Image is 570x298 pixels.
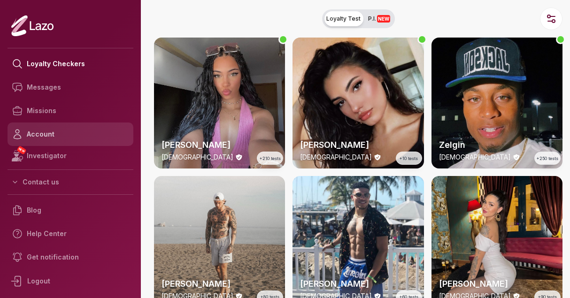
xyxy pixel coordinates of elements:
a: NEWInvestigator [8,146,133,166]
a: thumbcheckerZelgin[DEMOGRAPHIC_DATA]+250 tests [431,38,562,168]
h2: Zelgin [439,138,555,152]
img: checker [293,38,424,168]
span: NEW [16,145,27,155]
a: Loyalty Checkers [8,52,133,76]
p: [DEMOGRAPHIC_DATA] [439,153,511,162]
h2: [PERSON_NAME] [162,138,277,152]
a: thumbchecker[PERSON_NAME][DEMOGRAPHIC_DATA]+10 tests [293,38,424,168]
span: +250 tests [537,155,558,162]
p: [DEMOGRAPHIC_DATA] [300,153,372,162]
a: Blog [8,199,133,222]
span: +210 tests [260,155,281,162]
span: NEW [377,15,390,23]
a: Account [8,122,133,146]
a: Messages [8,76,133,99]
p: [DEMOGRAPHIC_DATA] [162,153,233,162]
img: checker [154,38,285,168]
h2: [PERSON_NAME] [439,277,555,290]
h2: [PERSON_NAME] [300,277,416,290]
a: Get notification [8,245,133,269]
span: Loyalty Test [326,15,361,23]
span: P.I. [368,15,390,23]
div: Logout [8,269,133,293]
h2: [PERSON_NAME] [300,138,416,152]
span: +10 tests [400,155,418,162]
button: Contact us [8,174,133,191]
a: Missions [8,99,133,122]
h2: [PERSON_NAME] [162,277,277,290]
a: thumbchecker[PERSON_NAME][DEMOGRAPHIC_DATA]+210 tests [154,38,285,168]
img: checker [431,38,562,168]
a: Help Center [8,222,133,245]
